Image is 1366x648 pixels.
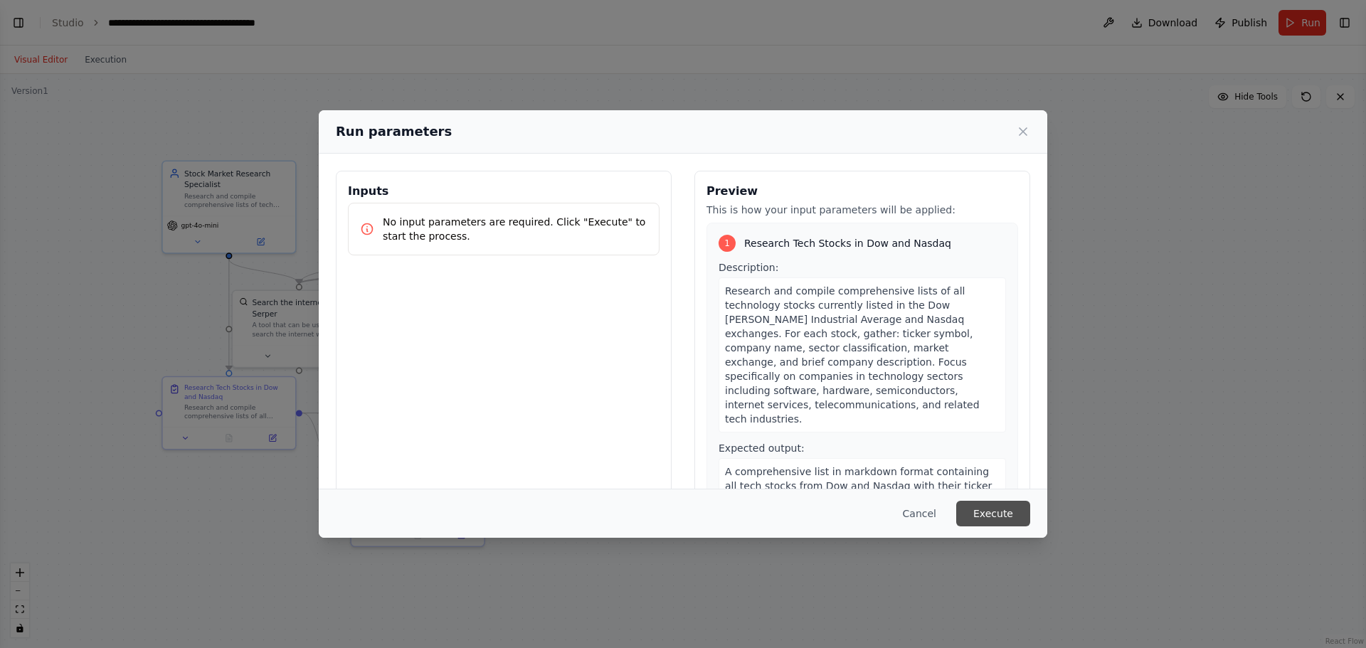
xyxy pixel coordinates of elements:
span: Expected output: [719,442,805,454]
div: 1 [719,235,736,252]
h3: Inputs [348,183,660,200]
p: This is how your input parameters will be applied: [706,203,1018,217]
span: Research and compile comprehensive lists of all technology stocks currently listed in the Dow [PE... [725,285,980,425]
h2: Run parameters [336,122,452,142]
span: A comprehensive list in markdown format containing all tech stocks from Dow and Nasdaq with their... [725,466,999,534]
h3: Preview [706,183,1018,200]
span: Research Tech Stocks in Dow and Nasdaq [744,236,951,250]
button: Cancel [891,501,948,526]
span: Description: [719,262,778,273]
p: No input parameters are required. Click "Execute" to start the process. [383,215,647,243]
button: Execute [956,501,1030,526]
